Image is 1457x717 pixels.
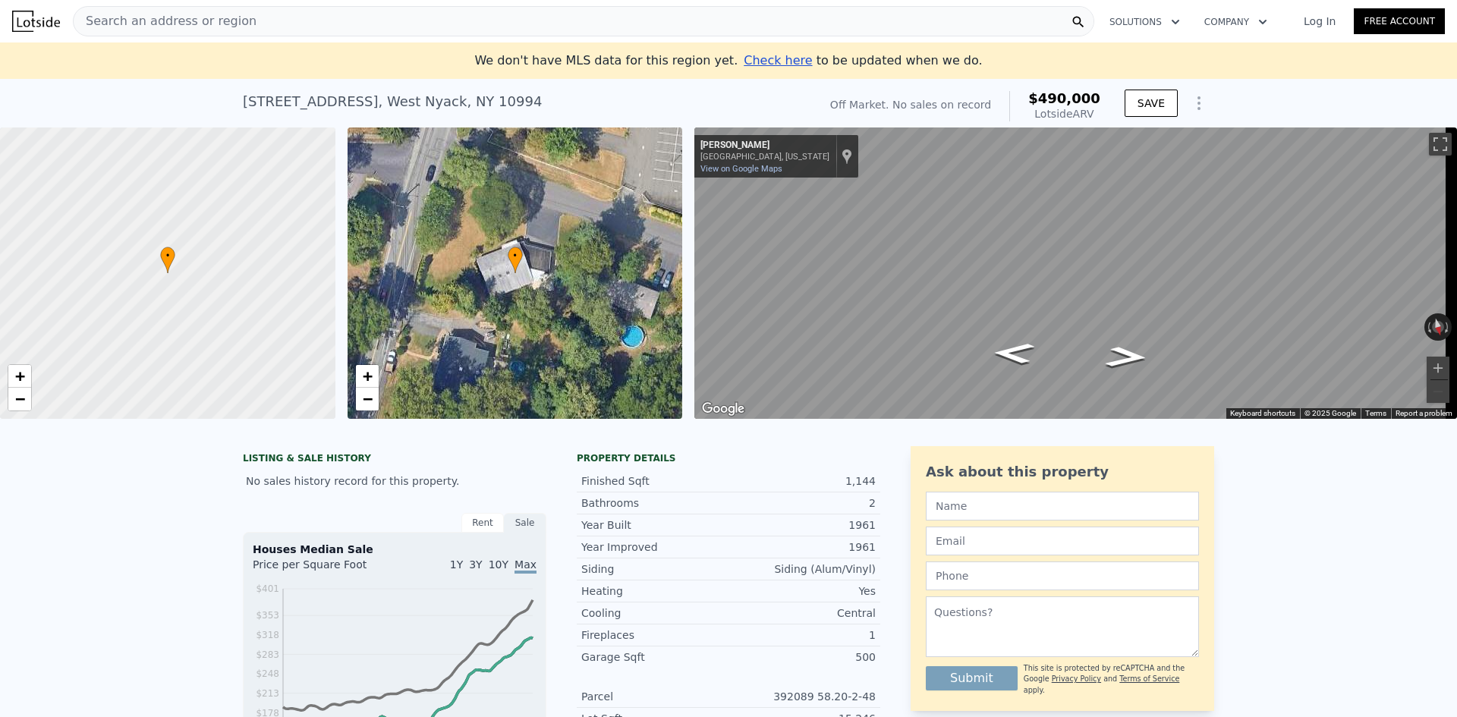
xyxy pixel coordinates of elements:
[728,689,876,704] div: 392089 58.20-2-48
[1028,90,1100,106] span: $490,000
[356,388,379,410] a: Zoom out
[728,517,876,533] div: 1961
[926,666,1018,690] button: Submit
[830,97,991,112] div: Off Market. No sales on record
[728,605,876,621] div: Central
[1427,357,1449,379] button: Zoom in
[474,52,982,70] div: We don't have MLS data for this region yet.
[160,247,175,273] div: •
[243,91,542,112] div: [STREET_ADDRESS] , West Nyack , NY 10994
[450,558,463,571] span: 1Y
[243,467,546,495] div: No sales history record for this property.
[728,649,876,665] div: 500
[1097,8,1192,36] button: Solutions
[1429,133,1452,156] button: Toggle fullscreen view
[694,127,1457,419] div: Map
[489,558,508,571] span: 10Y
[256,583,279,594] tspan: $401
[256,688,279,699] tspan: $213
[469,558,482,571] span: 3Y
[1444,313,1452,341] button: Rotate clockwise
[256,610,279,621] tspan: $353
[74,12,256,30] span: Search an address or region
[1192,8,1279,36] button: Company
[926,492,1199,520] input: Name
[1125,90,1178,117] button: SAVE
[581,583,728,599] div: Heating
[700,152,829,162] div: [GEOGRAPHIC_DATA], [US_STATE]
[698,399,748,419] img: Google
[256,649,279,660] tspan: $283
[362,366,372,385] span: +
[581,605,728,621] div: Cooling
[1028,106,1100,121] div: Lotside ARV
[1396,409,1452,417] a: Report a problem
[694,127,1457,419] div: Street View
[842,148,852,165] a: Show location on map
[744,53,812,68] span: Check here
[15,366,25,385] span: +
[12,11,60,32] img: Lotside
[926,461,1199,483] div: Ask about this property
[577,452,880,464] div: Property details
[504,513,546,533] div: Sale
[1119,675,1179,683] a: Terms of Service
[581,561,728,577] div: Siding
[1230,408,1295,419] button: Keyboard shortcuts
[728,539,876,555] div: 1961
[1285,14,1354,29] a: Log In
[256,630,279,640] tspan: $318
[15,389,25,408] span: −
[698,399,748,419] a: Open this area in Google Maps (opens a new window)
[8,388,31,410] a: Zoom out
[1024,663,1199,696] div: This site is protected by reCAPTCHA and the Google and apply.
[975,338,1053,369] path: Go East, Hunter Pl
[581,473,728,489] div: Finished Sqft
[243,452,546,467] div: LISTING & SALE HISTORY
[728,583,876,599] div: Yes
[581,627,728,643] div: Fireplaces
[362,389,372,408] span: −
[926,527,1199,555] input: Email
[926,561,1199,590] input: Phone
[253,557,395,581] div: Price per Square Foot
[8,365,31,388] a: Zoom in
[1424,313,1433,341] button: Rotate counterclockwise
[581,689,728,704] div: Parcel
[1354,8,1445,34] a: Free Account
[1365,409,1386,417] a: Terms
[728,627,876,643] div: 1
[1429,313,1447,342] button: Reset the view
[508,247,523,273] div: •
[1184,88,1214,118] button: Show Options
[256,668,279,679] tspan: $248
[728,561,876,577] div: Siding (Alum/Vinyl)
[581,495,728,511] div: Bathrooms
[1087,341,1166,373] path: Go West, Hunter Pl
[356,365,379,388] a: Zoom in
[744,52,982,70] div: to be updated when we do.
[515,558,537,574] span: Max
[700,140,829,152] div: [PERSON_NAME]
[1304,409,1356,417] span: © 2025 Google
[700,164,782,174] a: View on Google Maps
[728,495,876,511] div: 2
[581,649,728,665] div: Garage Sqft
[581,539,728,555] div: Year Improved
[728,473,876,489] div: 1,144
[581,517,728,533] div: Year Built
[160,249,175,263] span: •
[1427,380,1449,403] button: Zoom out
[508,249,523,263] span: •
[461,513,504,533] div: Rent
[1052,675,1101,683] a: Privacy Policy
[253,542,537,557] div: Houses Median Sale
